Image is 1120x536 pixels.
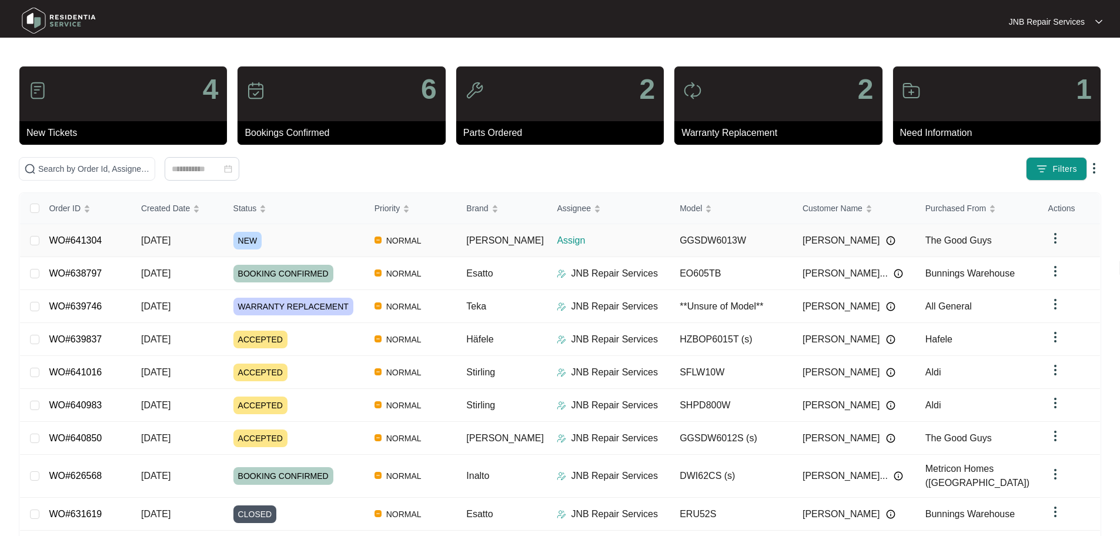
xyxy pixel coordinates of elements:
img: Assigner Icon [557,368,566,377]
p: Assign [557,234,670,248]
span: NORMAL [382,431,426,445]
span: [PERSON_NAME] [466,235,544,245]
span: [PERSON_NAME] [803,299,880,314]
img: Assigner Icon [557,471,566,481]
span: NORMAL [382,234,426,248]
a: WO#641304 [49,235,102,245]
td: SHPD800W [670,389,793,422]
span: [PERSON_NAME] [803,365,880,379]
span: NORMAL [382,267,426,281]
span: Status [233,202,257,215]
p: JNB Repair Services [571,299,658,314]
img: Info icon [886,335,895,344]
span: [DATE] [141,367,170,377]
span: [PERSON_NAME] [803,507,880,521]
th: Purchased From [916,193,1039,224]
span: Teka [466,301,486,311]
button: filter iconFilters [1026,157,1087,181]
img: dropdown arrow [1048,505,1062,519]
span: The Good Guys [925,433,992,443]
span: Aldi [925,400,941,410]
span: Aldi [925,367,941,377]
img: icon [28,81,47,100]
p: JNB Repair Services [571,431,658,445]
td: HZBOP6015T (s) [670,323,793,356]
p: 1 [1076,75,1092,104]
td: SFLW10W [670,356,793,389]
img: Vercel Logo [375,472,382,479]
span: Esatto [466,268,493,278]
span: Brand [466,202,488,215]
img: Info icon [886,401,895,410]
th: Created Date [132,193,224,224]
span: Customer Name [803,202,862,215]
img: icon [902,81,921,100]
p: JNB Repair Services [571,469,658,483]
p: 2 [639,75,655,104]
p: JNB Repair Services [571,332,658,347]
p: JNB Repair Services [571,267,658,281]
img: Info icon [886,368,895,377]
img: dropdown arrow [1048,231,1062,245]
span: Bunnings Warehouse [925,268,1015,278]
span: [DATE] [141,334,170,344]
span: Hafele [925,334,952,344]
span: Filters [1052,163,1077,175]
td: EO605TB [670,257,793,290]
img: dropdown arrow [1048,396,1062,410]
span: Bunnings Warehouse [925,509,1015,519]
a: WO#639837 [49,334,102,344]
img: dropdown arrow [1048,264,1062,278]
span: WARRANTY REPLACEMENT [233,298,353,315]
span: NEW [233,232,262,249]
p: Parts Ordered [463,126,664,140]
span: [DATE] [141,433,170,443]
img: Vercel Logo [375,510,382,517]
img: Info icon [894,269,903,278]
img: Assigner Icon [557,335,566,344]
span: Purchased From [925,202,986,215]
a: WO#640983 [49,400,102,410]
th: Model [670,193,793,224]
th: Order ID [39,193,132,224]
span: BOOKING CONFIRMED [233,265,333,282]
th: Priority [365,193,457,224]
span: NORMAL [382,332,426,347]
img: dropdown arrow [1095,19,1102,25]
img: Vercel Logo [375,269,382,277]
span: [PERSON_NAME]... [803,267,888,281]
img: Info icon [894,471,903,481]
img: icon [683,81,702,100]
p: Bookings Confirmed [245,126,445,140]
img: dropdown arrow [1048,467,1062,481]
span: The Good Guys [925,235,992,245]
img: residentia service logo [18,3,100,38]
p: JNB Repair Services [1009,16,1085,28]
span: [DATE] [141,301,170,311]
img: dropdown arrow [1048,330,1062,344]
img: icon [246,81,265,100]
span: Order ID [49,202,81,215]
span: NORMAL [382,398,426,412]
span: [DATE] [141,509,170,519]
span: CLOSED [233,505,277,523]
a: WO#640850 [49,433,102,443]
span: [PERSON_NAME] [466,433,544,443]
span: NORMAL [382,507,426,521]
p: Warranty Replacement [681,126,882,140]
img: dropdown arrow [1087,161,1101,175]
span: NORMAL [382,299,426,314]
span: ACCEPTED [233,364,287,381]
span: Stirling [466,400,495,410]
img: Info icon [886,236,895,245]
input: Search by Order Id, Assignee Name, Customer Name, Brand and Model [38,162,150,175]
th: Status [224,193,365,224]
img: Assigner Icon [557,269,566,278]
span: All General [925,301,972,311]
a: WO#641016 [49,367,102,377]
span: [DATE] [141,268,170,278]
span: [PERSON_NAME] [803,398,880,412]
span: Esatto [466,509,493,519]
span: [DATE] [141,400,170,410]
td: DWI62CS (s) [670,455,793,498]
